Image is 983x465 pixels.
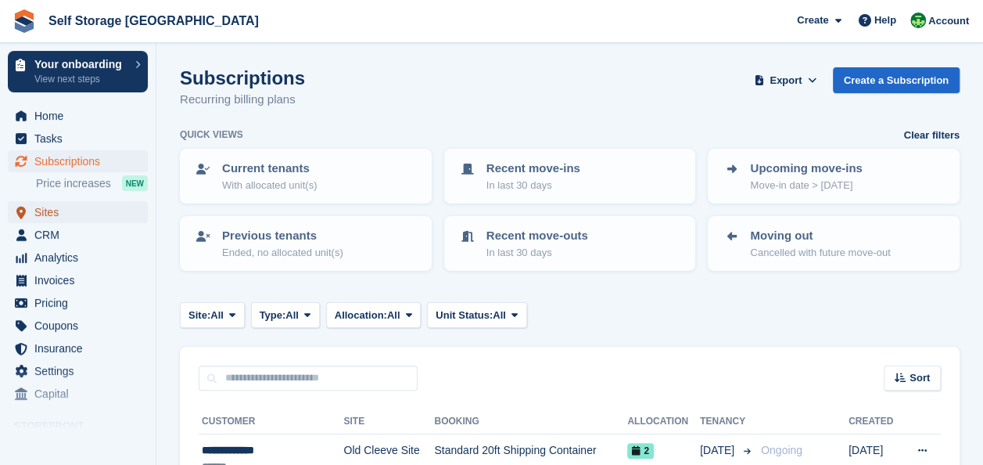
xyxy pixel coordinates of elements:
span: Type: [260,308,286,323]
a: menu [8,315,148,337]
span: Export [770,73,802,88]
span: Invoices [34,269,128,291]
p: Ended, no allocated unit(s) [222,245,343,261]
a: Current tenants With allocated unit(s) [181,150,430,202]
span: Unit Status: [436,308,493,323]
p: Previous tenants [222,227,343,245]
a: menu [8,337,148,359]
img: stora-icon-8386f47178a22dfd0bd8f6a31ec36ba5ce8667c1dd55bd0f319d3a0aa187defe.svg [13,9,36,33]
span: Account [928,13,969,29]
p: Current tenants [222,160,317,178]
span: Tasks [34,128,128,150]
img: Mackenzie Wells [910,13,926,28]
button: Unit Status: All [427,302,526,328]
p: In last 30 days [486,178,580,193]
a: menu [8,224,148,246]
span: Home [34,105,128,127]
a: Self Storage [GEOGRAPHIC_DATA] [42,8,265,34]
p: Upcoming move-ins [750,160,862,178]
a: Create a Subscription [833,67,960,93]
span: Price increases [36,176,111,191]
a: Recent move-outs In last 30 days [446,218,694,269]
span: Settings [34,360,128,382]
a: Your onboarding View next steps [8,51,148,92]
a: menu [8,150,148,172]
h1: Subscriptions [180,67,305,88]
a: menu [8,292,148,314]
p: Recent move-ins [486,160,580,178]
p: Recurring billing plans [180,91,305,109]
p: Your onboarding [34,59,127,70]
p: In last 30 days [486,245,588,261]
a: menu [8,247,148,269]
button: Export [752,67,820,93]
th: Tenancy [700,409,755,434]
span: Help [874,13,896,28]
p: Moving out [750,227,890,245]
a: menu [8,360,148,382]
p: View next steps [34,72,127,86]
th: Created [848,409,902,434]
span: Site: [188,308,210,323]
button: Site: All [180,302,245,328]
p: Cancelled with future move-out [750,245,890,261]
h6: Quick views [180,128,243,142]
span: Ongoing [761,444,802,456]
button: Type: All [251,302,320,328]
span: [DATE] [700,442,737,459]
a: Previous tenants Ended, no allocated unit(s) [181,218,430,269]
span: Sites [34,201,128,223]
p: With allocated unit(s) [222,178,317,193]
span: CRM [34,224,128,246]
a: menu [8,201,148,223]
a: Recent move-ins In last 30 days [446,150,694,202]
a: menu [8,383,148,405]
p: Recent move-outs [486,227,588,245]
th: Booking [434,409,627,434]
span: Coupons [34,315,128,337]
span: Allocation: [335,308,387,323]
span: 2 [627,443,654,459]
span: All [387,308,400,323]
span: Capital [34,383,128,405]
span: All [210,308,224,323]
a: Upcoming move-ins Move-in date > [DATE] [709,150,958,202]
span: Subscriptions [34,150,128,172]
span: Analytics [34,247,128,269]
th: Site [343,409,434,434]
th: Customer [199,409,343,434]
span: Storefront [14,418,156,434]
th: Allocation [627,409,700,434]
span: Pricing [34,292,128,314]
p: Move-in date > [DATE] [750,178,862,193]
a: Moving out Cancelled with future move-out [709,218,958,269]
span: Create [797,13,828,28]
span: All [285,308,299,323]
a: menu [8,128,148,150]
button: Allocation: All [326,302,422,328]
a: Clear filters [903,128,960,143]
a: Price increases NEW [36,175,148,192]
span: All [493,308,506,323]
a: menu [8,105,148,127]
div: NEW [122,175,148,191]
span: Insurance [34,337,128,359]
a: menu [8,269,148,291]
span: Sort [909,370,930,386]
